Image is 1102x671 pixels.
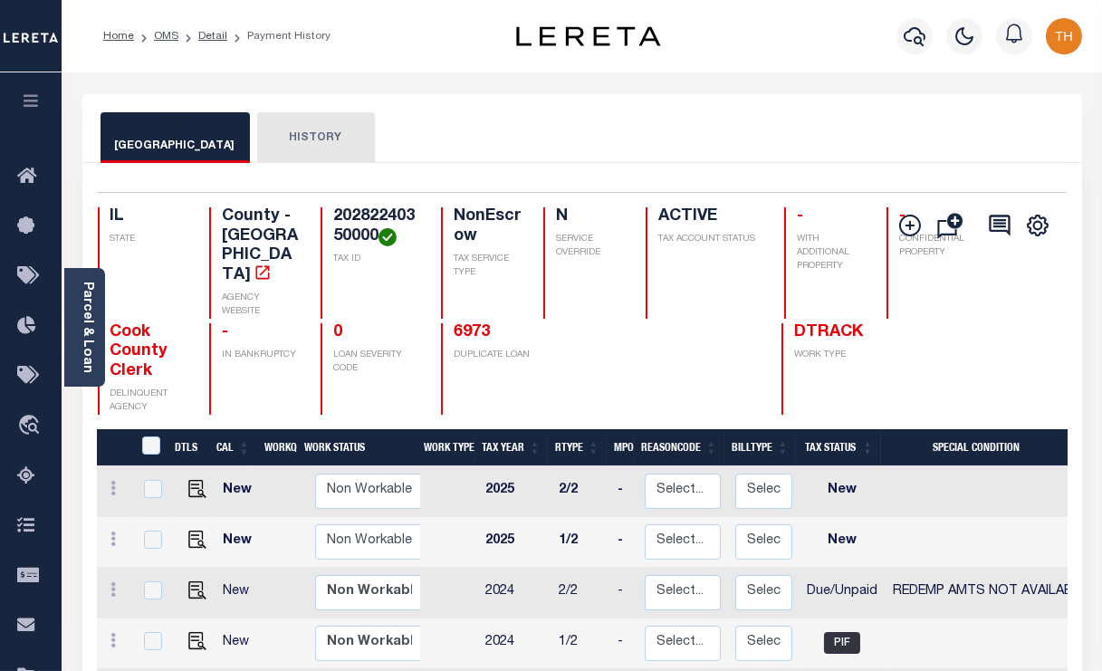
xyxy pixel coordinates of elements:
th: Special Condition: activate to sort column ascending [881,429,1088,466]
td: 2/2 [551,568,610,618]
h4: IL [110,207,187,227]
p: LOAN SEVERITY CODE [333,349,419,376]
span: - [222,324,228,340]
td: Due/Unpaid [800,568,885,618]
p: TAX ACCOUNT STATUS [658,233,762,246]
th: BillType: activate to sort column ascending [724,429,796,466]
span: Cook County Clerk [110,324,168,379]
th: WorkQ [257,429,297,466]
a: 6973 [454,324,490,340]
th: &nbsp;&nbsp;&nbsp;&nbsp;&nbsp;&nbsp;&nbsp;&nbsp;&nbsp;&nbsp; [97,429,131,466]
th: Tax Status: activate to sort column ascending [796,429,881,466]
li: Payment History [227,28,331,44]
th: Tax Year: activate to sort column ascending [474,429,548,466]
a: Home [103,31,134,42]
a: Detail [198,31,227,42]
th: Work Type [417,429,474,466]
td: - [610,568,637,618]
td: 2025 [478,466,551,517]
span: DTRACK [794,324,863,340]
span: 0 [333,324,342,340]
h4: NonEscrow [454,207,522,246]
td: New [216,568,266,618]
td: 2025 [478,517,551,568]
p: DELINQUENT AGENCY [110,388,187,415]
button: [GEOGRAPHIC_DATA] [101,112,250,163]
span: PIF [824,632,860,654]
span: REDEMP AMTS NOT AVAILABLE [893,585,1088,598]
p: DUPLICATE LOAN [454,349,621,362]
td: 1/2 [551,618,610,669]
td: New [800,466,885,517]
th: CAL: activate to sort column ascending [209,429,257,466]
span: - [797,208,803,225]
th: ReasonCode: activate to sort column ascending [634,429,724,466]
th: Work Status [297,429,419,466]
td: New [216,517,266,568]
p: TAX SERVICE TYPE [454,253,522,280]
h4: N [556,207,624,227]
th: RType: activate to sort column ascending [548,429,607,466]
td: 2024 [478,568,551,618]
p: AGENCY WEBSITE [222,292,299,319]
td: 2024 [478,618,551,669]
th: &nbsp; [131,429,168,466]
td: - [610,618,637,669]
img: svg+xml;base64,PHN2ZyB4bWxucz0iaHR0cDovL3d3dy53My5vcmcvMjAwMC9zdmciIHBvaW50ZXItZXZlbnRzPSJub25lIi... [1046,18,1082,54]
td: 2/2 [551,466,610,517]
img: logo-dark.svg [516,26,661,46]
h4: 20282240350000 [333,207,419,246]
th: MPO [607,429,634,466]
td: 1/2 [551,517,610,568]
td: - [610,517,637,568]
h4: ACTIVE [658,207,762,227]
p: WORK TYPE [794,349,871,362]
a: OMS [154,31,178,42]
p: IN BANKRUPTCY [222,349,299,362]
td: - [610,466,637,517]
p: STATE [110,233,187,246]
p: WITH ADDITIONAL PROPERTY [797,233,865,273]
a: Parcel & Loan [81,282,93,373]
th: DTLS [168,429,209,466]
button: HISTORY [257,112,375,163]
td: New [216,618,266,669]
h4: County - [GEOGRAPHIC_DATA] [222,207,299,285]
td: New [800,517,885,568]
i: travel_explore [17,415,46,438]
p: SERVICE OVERRIDE [556,233,624,260]
p: TAX ID [333,253,419,266]
td: New [216,466,266,517]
